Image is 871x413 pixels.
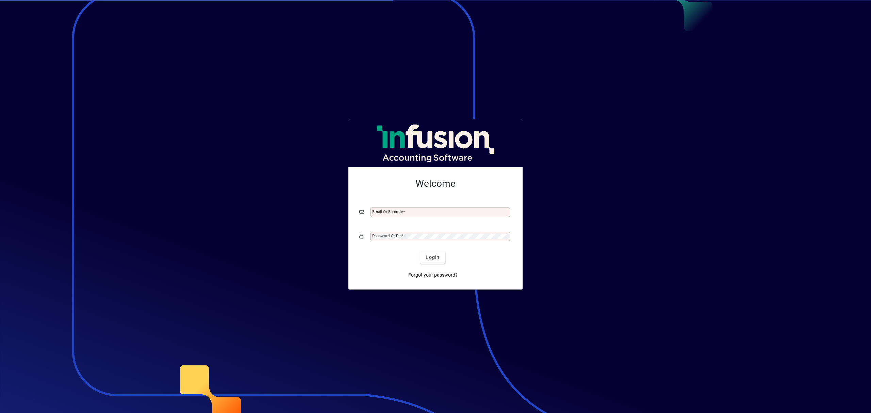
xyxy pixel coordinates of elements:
[406,269,460,281] a: Forgot your password?
[408,271,458,279] span: Forgot your password?
[359,178,512,189] h2: Welcome
[420,251,445,264] button: Login
[372,209,403,214] mat-label: Email or Barcode
[426,254,440,261] span: Login
[372,233,401,238] mat-label: Password or Pin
